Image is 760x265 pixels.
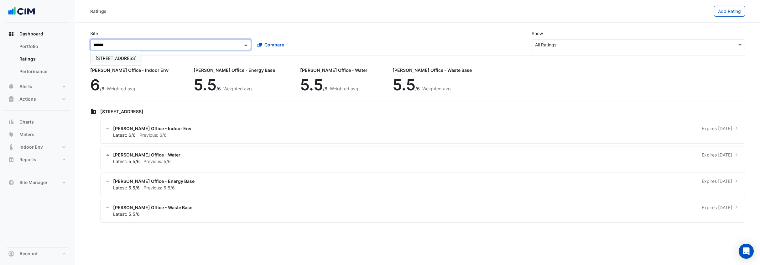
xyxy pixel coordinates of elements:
[113,132,136,138] span: Latest: 6/6
[113,178,195,184] span: [PERSON_NAME] Office - Energy Base
[739,244,754,259] div: Open Intercom Messenger
[702,178,732,184] span: Expires [DATE]
[14,40,70,53] a: Portfolio
[90,67,169,73] div: [PERSON_NAME] Office - Indoor Env
[264,41,284,48] span: Compare
[19,179,48,186] span: Site Manager
[96,56,137,61] span: [STREET_ADDRESS]
[8,119,14,125] app-icon: Charts
[253,39,288,50] button: Compare
[113,159,140,164] span: Latest: 5.5/6
[8,5,36,18] img: Company Logo
[718,8,741,14] span: Add Rating
[14,65,70,78] a: Performance
[19,131,34,138] span: Meters
[5,176,70,189] button: Site Manager
[5,141,70,153] button: Indoor Env
[5,116,70,128] button: Charts
[113,125,191,132] span: [PERSON_NAME] Office - Indoor Env
[113,211,140,217] span: Latest: 5.5/6
[139,132,167,138] span: Previous: 6/6
[100,109,143,114] span: [STREET_ADDRESS]
[714,6,745,17] button: Add Rating
[216,86,221,91] span: /6
[415,86,420,91] span: /6
[5,80,70,93] button: Alerts
[8,131,14,138] app-icon: Meters
[19,31,43,37] span: Dashboard
[113,185,140,190] span: Latest: 5.5/6
[19,144,43,150] span: Indoor Env
[19,83,32,90] span: Alerts
[300,76,323,94] span: 5.5
[5,128,70,141] button: Meters
[90,51,142,66] ng-dropdown-panel: Options list
[19,119,34,125] span: Charts
[300,67,367,73] div: [PERSON_NAME] Office - Water
[143,159,171,164] span: Previous: 5/6
[194,67,275,73] div: [PERSON_NAME] Office - Energy Base
[8,31,14,37] app-icon: Dashboard
[19,251,38,257] span: Account
[532,30,543,37] label: Show
[143,185,175,190] span: Previous: 5.5/6
[8,96,14,102] app-icon: Actions
[8,144,14,150] app-icon: Indoor Env
[5,40,70,80] div: Dashboard
[107,86,137,91] span: Weighted avg.
[90,76,100,94] span: 6
[8,156,14,163] app-icon: Reports
[5,247,70,260] button: Account
[90,8,107,14] div: Ratings
[8,179,14,186] app-icon: Site Manager
[113,204,192,211] span: [PERSON_NAME] Office - Waste Base
[14,53,70,65] a: Ratings
[5,28,70,40] button: Dashboard
[8,83,14,90] app-icon: Alerts
[422,86,452,91] span: Weighted avg.
[323,86,327,91] span: /6
[113,151,180,158] span: [PERSON_NAME] Office - Water
[702,125,732,132] span: Expires [DATE]
[702,151,732,158] span: Expires [DATE]
[19,156,36,163] span: Reports
[393,67,472,73] div: [PERSON_NAME] Office - Waste Base
[90,30,98,37] label: Site
[702,204,732,211] span: Expires [DATE]
[5,93,70,105] button: Actions
[223,86,253,91] span: Weighted avg.
[393,76,415,94] span: 5.5
[330,86,360,91] span: Weighted avg.
[100,86,104,91] span: /6
[194,76,216,94] span: 5.5
[5,153,70,166] button: Reports
[19,96,36,102] span: Actions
